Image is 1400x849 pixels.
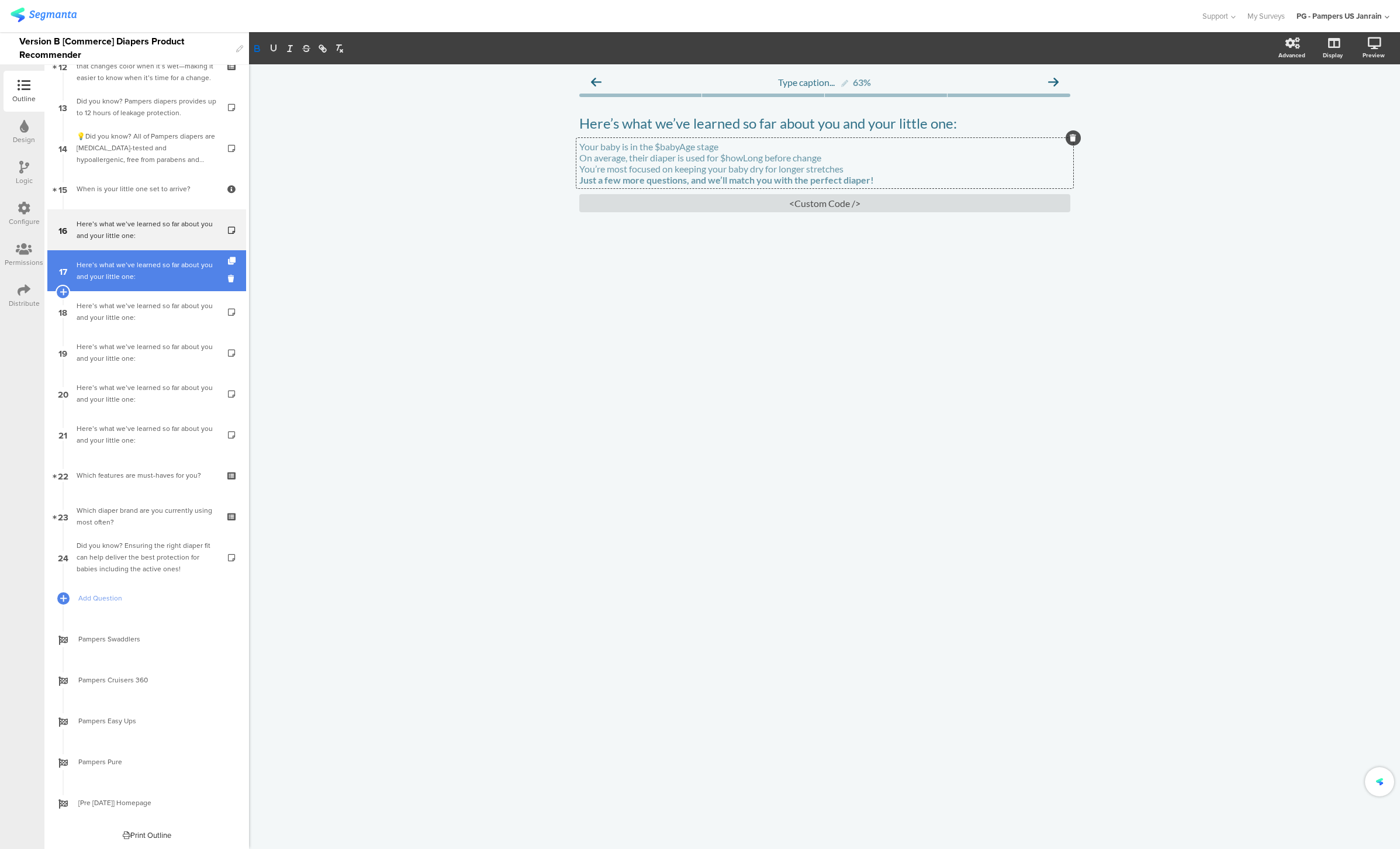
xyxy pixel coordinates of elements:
[58,305,67,318] span: 18
[19,32,230,64] div: Version B [Commerce] Diapers Product Recommender
[58,346,67,359] span: 19
[58,60,67,73] span: 12
[58,387,68,400] span: 20
[47,168,246,209] a: 15 When is your little one set to arrive?
[58,551,68,564] span: 24
[12,94,36,104] div: Outline
[1376,778,1383,785] img: segmanta-icon-final.svg
[47,332,246,373] a: 19 Here’s what we’ve learned so far about you and your little one:
[9,216,40,227] div: Configure
[579,174,874,185] strong: Just a few more questions, and we’ll match you with the perfect diaper!
[77,130,216,165] div: 💡Did you know? All of Pampers diapers are dermatologist-tested and hypoallergenic, free from para...
[78,592,228,604] span: Add Question
[47,496,246,537] a: 23 Which diaper brand are you currently using most often?
[47,46,246,87] a: 12 A wetness indicator is a line on the diaper that changes color when it’s wet—making it easier ...
[1202,11,1228,22] span: Support
[77,341,216,364] div: Here’s what we’ve learned so far about you and your little one:
[78,633,228,645] span: Pampers Swaddlers
[78,715,228,727] span: Pampers Easy Ups
[77,470,216,481] div: Which features are must-haves for you?
[5,257,43,268] div: Permissions
[11,8,77,22] img: segmanta logo
[579,141,1070,152] p: Your baby is in the $babyAge stage
[47,619,246,660] a: Pampers Swaddlers
[58,101,67,113] span: 13
[58,182,67,195] span: 15
[77,218,216,241] div: Here’s what we’ve learned so far about you and your little one:
[9,298,40,309] div: Distribute
[123,830,171,841] div: Print Outline
[47,741,246,782] a: Pampers Pure
[579,115,1070,132] p: Here’s what we’ve learned so far about you and your little one:
[47,537,246,578] a: 24 Did you know? Ensuring the right diaper fit can help deliver the best protection for babies in...
[47,127,246,168] a: 14 💡Did you know? All of Pampers diapers are [MEDICAL_DATA]-tested and hypoallergenic, free from ...
[47,700,246,741] a: Pampers Easy Ups
[59,264,67,277] span: 17
[58,469,68,482] span: 22
[47,87,246,127] a: 13 Did you know? Pampers diapers provides up to 12 hours of leakage protection.
[58,141,67,154] span: 14
[579,152,1070,163] p: On average, their diaper is used for $howLong before change
[77,259,216,282] div: Here’s what we’ve learned so far about you and your little one:
[77,49,216,84] div: A wetness indicator is a line on the diaper that changes color when it’s wet—making it easier to ...
[58,223,67,236] span: 16
[58,510,68,523] span: 23
[77,95,216,119] div: Did you know? Pampers diapers provides up to 12 hours of leakage protection.
[77,183,216,195] div: When is your little one set to arrive?
[77,300,216,323] div: Here’s what we’ve learned so far about you and your little one:
[47,414,246,455] a: 21 Here’s what we’ve learned so far about you and your little one:
[47,455,246,496] a: 22 Which features are must-haves for you?
[16,175,33,186] div: Logic
[47,250,246,291] a: 17 Here’s what we’ve learned so far about you and your little one:
[228,257,238,265] i: Duplicate
[78,756,228,768] span: Pampers Pure
[78,797,228,809] span: [Pre [DATE]] Homepage
[1278,51,1305,60] div: Advanced
[778,77,835,88] span: Type caption...
[47,373,246,414] a: 20 Here’s what we’ve learned so far about you and your little one:
[579,194,1070,212] div: <Custom Code />
[77,540,216,575] div: Did you know? Ensuring the right diaper fit can help deliver the best protection for babies inclu...
[1323,51,1343,60] div: Display
[58,428,67,441] span: 21
[579,163,1070,174] p: You’re most focused on keeping your baby dry for longer stretches
[1297,11,1382,22] div: PG - Pampers US Janrain
[47,782,246,823] a: [Pre [DATE]] Homepage
[1363,51,1385,60] div: Preview
[13,134,35,145] div: Design
[47,291,246,332] a: 18 Here’s what we’ve learned so far about you and your little one:
[47,660,246,700] a: Pampers Cruisers 360
[77,382,216,405] div: Here’s what we’ve learned so far about you and your little one:
[77,505,216,528] div: Which diaper brand are you currently using most often?
[78,674,228,686] span: Pampers Cruisers 360
[853,77,871,88] div: 63%
[77,423,216,446] div: Here’s what we’ve learned so far about you and your little one:
[47,209,246,250] a: 16 Here’s what we’ve learned so far about you and your little one:
[228,273,238,284] i: Delete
